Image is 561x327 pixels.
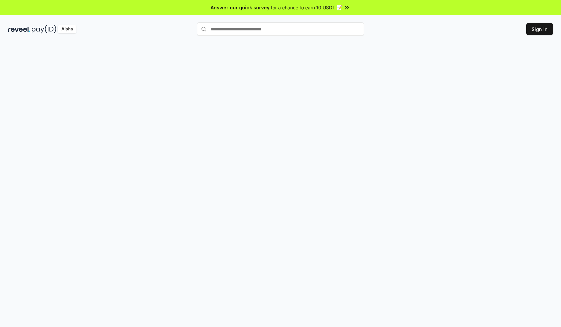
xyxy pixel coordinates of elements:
[271,4,342,11] span: for a chance to earn 10 USDT 📝
[8,25,30,33] img: reveel_dark
[526,23,553,35] button: Sign In
[58,25,76,33] div: Alpha
[211,4,269,11] span: Answer our quick survey
[32,25,56,33] img: pay_id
